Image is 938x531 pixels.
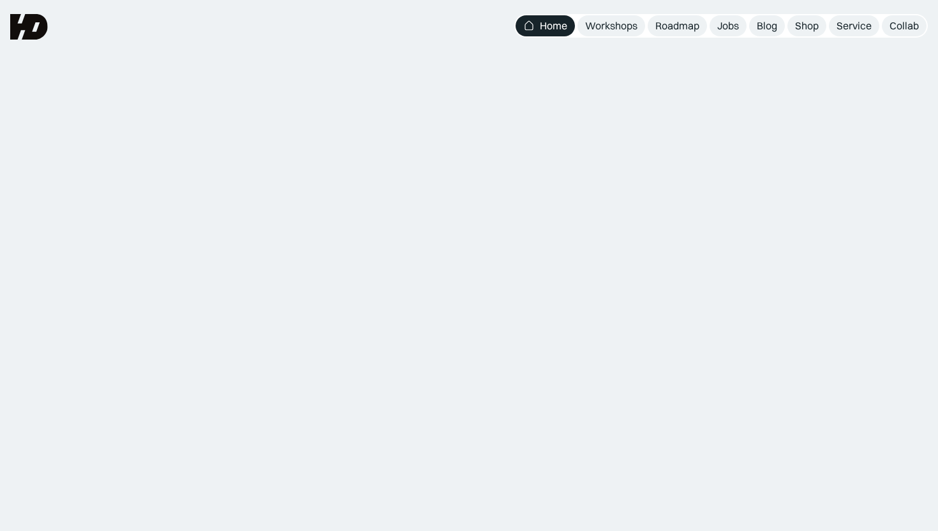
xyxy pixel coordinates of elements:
[655,19,699,33] div: Roadmap
[710,15,747,36] a: Jobs
[890,19,919,33] div: Collab
[757,19,777,33] div: Blog
[516,15,575,36] a: Home
[787,15,826,36] a: Shop
[795,19,819,33] div: Shop
[540,19,567,33] div: Home
[648,15,707,36] a: Roadmap
[749,15,785,36] a: Blog
[577,15,645,36] a: Workshops
[882,15,927,36] a: Collab
[585,19,637,33] div: Workshops
[837,19,872,33] div: Service
[829,15,879,36] a: Service
[717,19,739,33] div: Jobs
